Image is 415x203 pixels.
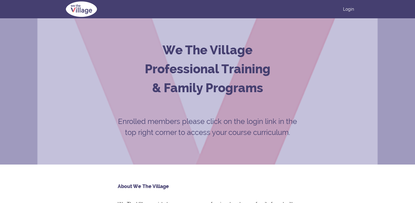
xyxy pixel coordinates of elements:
[118,117,297,137] span: Enrolled members please click on the login link in the top right corner to access your course cur...
[163,43,252,57] strong: We The Village
[152,81,263,95] strong: & Family Programs
[343,6,354,12] a: Login
[145,62,270,76] strong: Professional Training
[118,183,169,189] strong: About We The Village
